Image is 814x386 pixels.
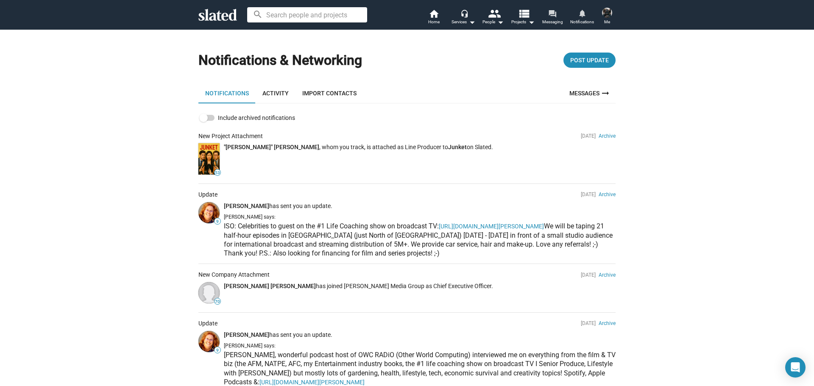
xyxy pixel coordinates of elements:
[602,8,612,18] img: Rennie Sharp
[198,319,217,328] div: Update
[439,223,544,230] a: [URL][DOMAIN_NAME][PERSON_NAME]
[198,331,220,352] img: Heather Hale
[548,9,556,17] mat-icon: forum
[198,143,220,175] a: 53
[215,219,220,224] span: 9
[604,17,610,27] span: Me
[449,8,478,27] button: Services
[581,192,596,197] span: [DATE]
[198,143,220,175] img: Junket
[428,17,440,27] span: Home
[467,17,477,27] mat-icon: arrow_drop_down
[478,8,508,27] button: People
[482,17,504,27] div: People
[198,132,263,140] div: New Project Attachment
[511,17,535,27] span: Projects
[198,202,220,223] a: Heather Hale 9
[224,331,269,338] a: [PERSON_NAME]
[198,331,220,352] a: Heather Hale 9
[538,8,567,27] a: Messaging
[224,331,616,339] p: has sent you an update.
[198,282,220,303] a: Gary Michael Walters 70
[567,8,597,27] a: Notifications
[224,282,616,290] p: has joined [PERSON_NAME] Media Group as Chief Executive Officer.
[599,192,616,197] a: Archive
[599,133,616,139] a: Archive
[599,272,616,278] a: Archive
[224,283,316,289] a: [PERSON_NAME] [PERSON_NAME]
[448,144,467,150] a: Junket
[218,113,295,123] span: Include archived notifications
[198,51,362,69] h1: Notifications & Networking
[429,8,439,19] mat-icon: home
[419,8,449,27] a: Home
[563,53,616,68] button: Post Update
[452,17,475,27] div: Services
[215,348,220,353] span: 9
[542,17,563,27] span: Messaging
[581,272,596,278] span: [DATE]
[785,357,806,378] div: Open Intercom Messenger
[198,83,256,103] a: Notifications
[198,282,220,303] img: Gary Michael Walters
[599,320,616,326] a: Archive
[256,83,295,103] a: Activity
[224,203,269,209] a: [PERSON_NAME]
[198,202,220,223] img: Heather Hale
[198,191,217,199] div: Update
[215,299,220,304] span: 70
[600,88,610,98] mat-icon: arrow_right_alt
[578,9,586,17] mat-icon: notifications
[259,379,365,386] a: [URL][DOMAIN_NAME][PERSON_NAME]
[495,17,505,27] mat-icon: arrow_drop_down
[224,143,616,151] p: , whom you track, is attached as Line Producer to on Slated.
[581,320,596,326] span: [DATE]
[224,222,616,258] div: ISO: Celebrities to guest on the #1 Life Coaching show on broadcast TV: We will be taping 21 half...
[247,7,367,22] input: Search people and projects
[215,170,220,175] span: 53
[518,7,530,19] mat-icon: view_list
[224,342,616,350] div: [PERSON_NAME] says:
[570,53,609,68] span: Post Update
[581,133,596,139] span: [DATE]
[224,213,616,221] div: [PERSON_NAME] says:
[224,144,319,150] a: "[PERSON_NAME]" [PERSON_NAME]
[295,83,363,103] a: Import Contacts
[570,17,594,27] span: Notifications
[488,7,500,19] mat-icon: people
[508,8,538,27] button: Projects
[460,9,468,17] mat-icon: headset_mic
[224,202,616,210] p: has sent you an update.
[597,6,617,28] button: Rennie SharpMe
[198,271,270,279] div: New Company Attachment
[526,17,536,27] mat-icon: arrow_drop_down
[564,83,616,103] a: Messages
